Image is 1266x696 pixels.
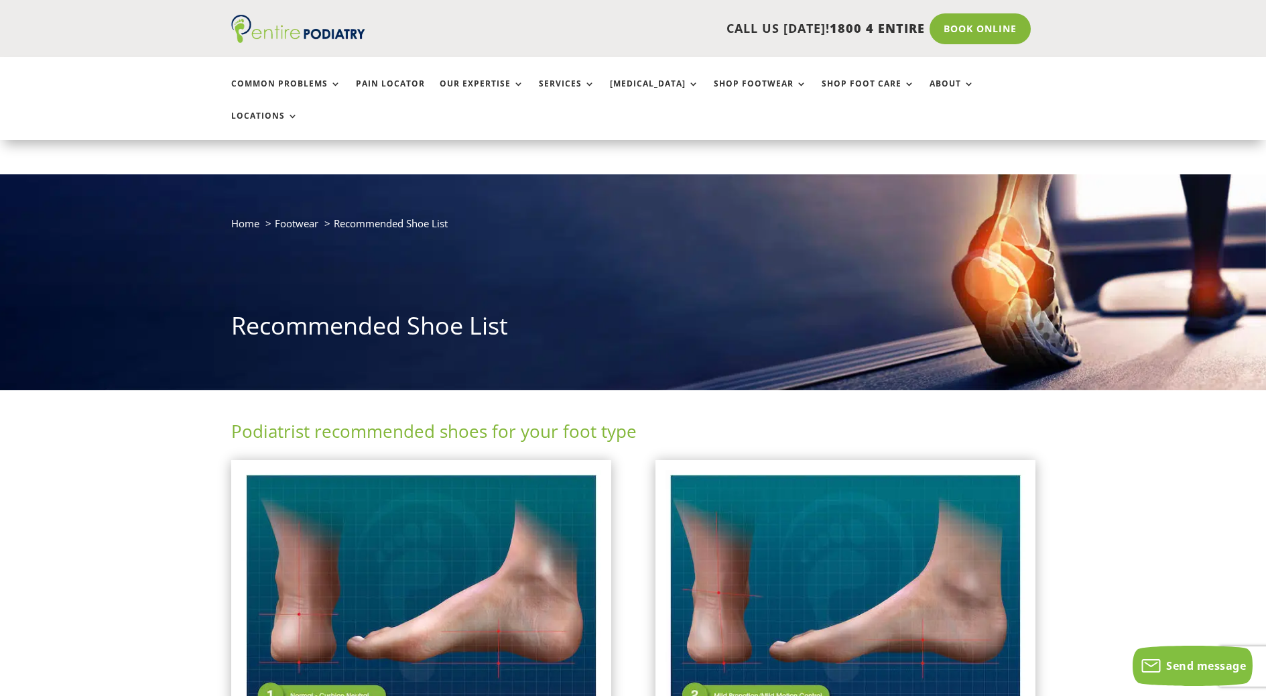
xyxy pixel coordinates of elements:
[231,419,1035,450] h2: Podiatrist recommended shoes for your foot type
[822,79,915,108] a: Shop Foot Care
[231,217,259,230] a: Home
[231,15,365,43] img: logo (1)
[231,309,1035,349] h1: Recommended Shoe List
[275,217,318,230] a: Footwear
[334,217,448,230] span: Recommended Shoe List
[417,20,925,38] p: CALL US [DATE]!
[610,79,699,108] a: [MEDICAL_DATA]
[930,79,974,108] a: About
[539,79,595,108] a: Services
[930,13,1031,44] a: Book Online
[1133,646,1253,686] button: Send message
[231,79,341,108] a: Common Problems
[440,79,524,108] a: Our Expertise
[714,79,807,108] a: Shop Footwear
[1166,658,1246,673] span: Send message
[830,20,925,36] span: 1800 4 ENTIRE
[231,215,1035,242] nav: breadcrumb
[356,79,425,108] a: Pain Locator
[231,111,298,140] a: Locations
[231,32,365,46] a: Entire Podiatry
